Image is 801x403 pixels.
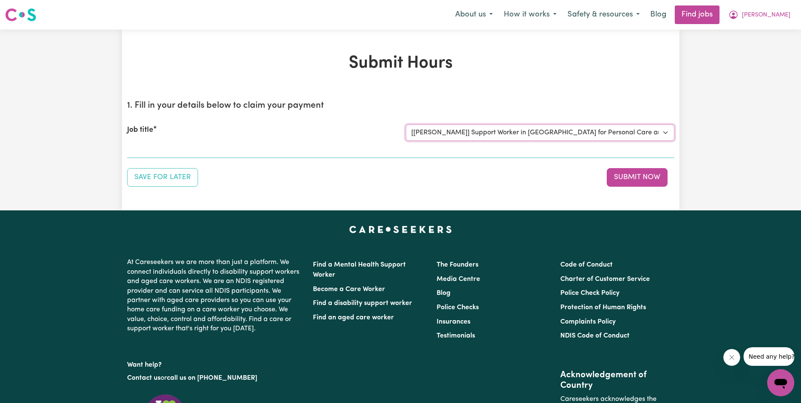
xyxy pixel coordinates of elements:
a: Blog [645,5,671,24]
a: Find jobs [675,5,720,24]
button: Submit your job report [607,168,668,187]
h2: 1. Fill in your details below to claim your payment [127,101,674,111]
p: or [127,370,303,386]
a: Police Checks [437,304,479,311]
iframe: Close message [723,349,740,366]
p: Want help? [127,357,303,370]
a: Media Centre [437,276,480,283]
a: call us on [PHONE_NUMBER] [167,375,257,381]
a: Find an aged care worker [313,314,394,321]
a: The Founders [437,261,478,268]
a: Protection of Human Rights [560,304,646,311]
a: Find a disability support worker [313,300,412,307]
a: Insurances [437,319,470,325]
p: At Careseekers we are more than just a platform. We connect individuals directly to disability su... [127,254,303,337]
h2: Acknowledgement of Country [560,370,674,391]
a: Find a Mental Health Support Worker [313,261,406,278]
a: NDIS Code of Conduct [560,332,630,339]
img: Careseekers logo [5,7,36,22]
a: Become a Care Worker [313,286,385,293]
button: Save your job report [127,168,198,187]
iframe: Button to launch messaging window [767,369,794,396]
a: Blog [437,290,451,297]
a: Code of Conduct [560,261,613,268]
a: Charter of Customer Service [560,276,650,283]
a: Police Check Policy [560,290,619,297]
span: Need any help? [5,6,51,13]
label: Job title [127,125,153,136]
button: Safety & resources [562,6,645,24]
h1: Submit Hours [127,53,674,74]
iframe: Message from company [744,347,794,366]
a: Complaints Policy [560,319,616,325]
a: Contact us [127,375,160,381]
button: My Account [723,6,796,24]
a: Careseekers logo [5,5,36,25]
a: Testimonials [437,332,475,339]
a: Careseekers home page [349,226,452,232]
span: [PERSON_NAME] [742,11,790,20]
button: About us [450,6,498,24]
button: How it works [498,6,562,24]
